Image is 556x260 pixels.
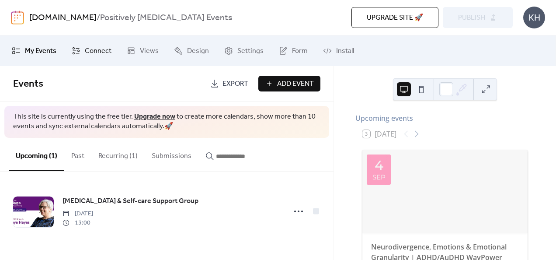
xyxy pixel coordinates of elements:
[523,7,545,28] div: KH
[13,74,43,94] span: Events
[375,159,383,172] div: 4
[97,10,100,26] b: /
[64,138,91,170] button: Past
[145,138,198,170] button: Submissions
[140,46,159,56] span: Views
[351,7,438,28] button: Upgrade site 🚀
[167,39,215,63] a: Design
[336,46,354,56] span: Install
[13,112,320,132] span: This site is currently using the free tier. to create more calendars, show more than 10 events an...
[204,76,255,91] a: Export
[272,39,314,63] a: Form
[63,196,198,207] a: [MEDICAL_DATA] & Self-care Support Group
[11,11,24,25] img: logo
[134,110,175,123] a: Upgrade now
[218,39,270,63] a: Settings
[63,218,93,228] span: 13:00
[9,138,64,171] button: Upcoming (1)
[63,209,93,218] span: [DATE]
[372,174,386,180] div: Sep
[237,46,264,56] span: Settings
[222,79,248,89] span: Export
[63,196,198,207] span: [MEDICAL_DATA] & Self-care Support Group
[367,13,423,23] span: Upgrade site 🚀
[120,39,165,63] a: Views
[277,79,314,89] span: Add Event
[316,39,361,63] a: Install
[85,46,111,56] span: Connect
[65,39,118,63] a: Connect
[355,113,535,123] div: Upcoming events
[5,39,63,63] a: My Events
[100,10,232,26] b: Positively [MEDICAL_DATA] Events
[292,46,308,56] span: Form
[258,76,320,91] button: Add Event
[25,46,56,56] span: My Events
[91,138,145,170] button: Recurring (1)
[29,10,97,26] a: [DOMAIN_NAME]
[187,46,209,56] span: Design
